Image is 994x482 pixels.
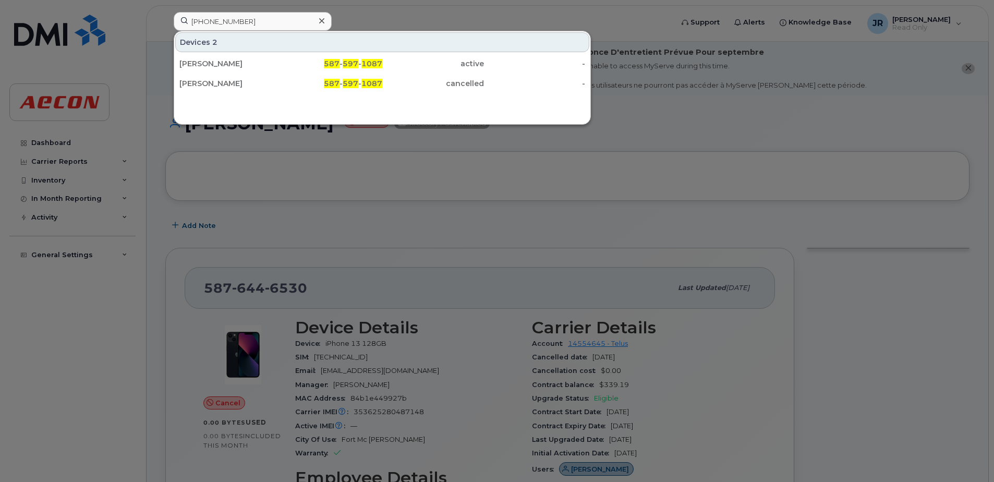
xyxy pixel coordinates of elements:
span: 597 [343,59,358,68]
div: - [484,78,586,89]
a: [PERSON_NAME]587-597-1087cancelled- [175,74,589,93]
a: [PERSON_NAME]587-597-1087active- [175,54,589,73]
span: 587 [324,79,340,88]
div: - - [281,58,383,69]
span: 1087 [361,79,382,88]
span: 587 [324,59,340,68]
div: [PERSON_NAME] [179,78,281,89]
span: 1087 [361,59,382,68]
span: 2 [212,37,217,47]
div: - - [281,78,383,89]
div: Devices [175,32,589,52]
div: cancelled [382,78,484,89]
div: - [484,58,586,69]
span: 597 [343,79,358,88]
div: active [382,58,484,69]
div: [PERSON_NAME] [179,58,281,69]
